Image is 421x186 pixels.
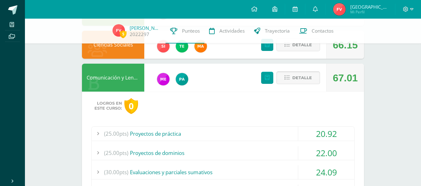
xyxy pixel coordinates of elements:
[157,73,170,85] img: 498c526042e7dcf1c615ebb741a80315.png
[92,165,354,179] div: Evaluaciones y parciales sumativos
[176,73,188,85] img: 53dbe22d98c82c2b31f74347440a2e81.png
[294,19,338,43] a: Contactos
[165,19,204,43] a: Punteos
[312,28,333,34] span: Contactos
[130,31,149,38] a: 2022297
[276,71,320,84] button: Detalle
[124,98,138,114] div: 0
[350,9,388,15] span: Mi Perfil
[120,30,127,38] span: 5
[82,31,144,59] div: Ciencias Sociales
[130,25,161,31] a: [PERSON_NAME]
[182,28,200,34] span: Punteos
[176,40,188,52] img: 43d3dab8d13cc64d9a3940a0882a4dc3.png
[298,127,354,141] div: 20.92
[92,127,354,141] div: Proyectos de práctica
[219,28,245,34] span: Actividades
[82,64,144,92] div: Comunicación y Lenguaje
[157,40,170,52] img: 1e3c7f018e896ee8adc7065031dce62a.png
[92,146,354,160] div: Proyectos de dominios
[112,24,125,37] img: 6495a5ec7aeeed389f61bcc63171547b.png
[265,28,290,34] span: Trayectoria
[333,64,358,92] div: 67.01
[276,39,320,51] button: Detalle
[104,165,128,179] span: (30.00pts)
[194,40,207,52] img: 266030d5bbfb4fab9f05b9da2ad38396.png
[94,101,122,111] span: Logros en este curso:
[350,4,388,10] span: [GEOGRAPHIC_DATA]
[204,19,249,43] a: Actividades
[292,72,312,84] span: Detalle
[104,127,128,141] span: (25.00pts)
[292,39,312,51] span: Detalle
[249,19,294,43] a: Trayectoria
[104,146,128,160] span: (25.00pts)
[333,31,358,59] div: 66.15
[333,3,346,16] img: 6495a5ec7aeeed389f61bcc63171547b.png
[298,165,354,179] div: 24.09
[298,146,354,160] div: 22.00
